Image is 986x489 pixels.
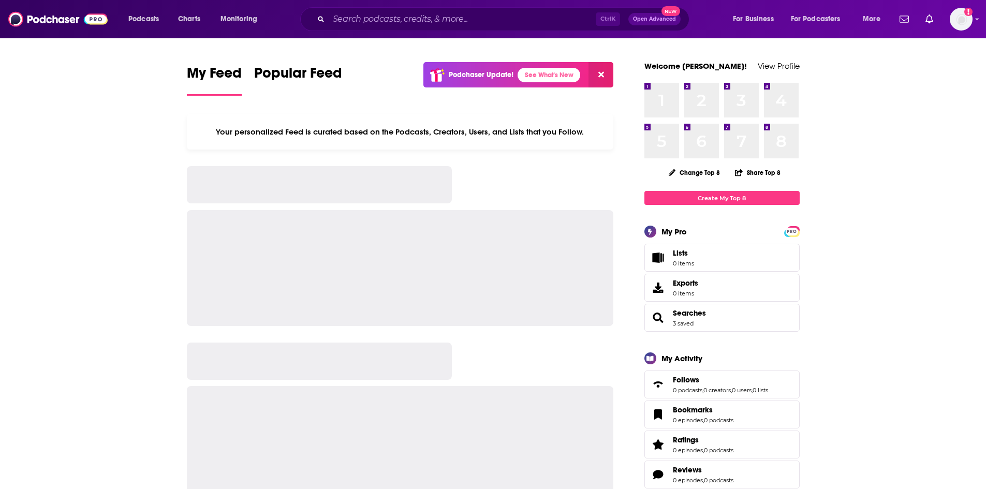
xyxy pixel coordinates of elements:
a: 0 podcasts [704,447,733,454]
button: open menu [784,11,856,27]
a: 0 episodes [673,477,703,484]
button: open menu [121,11,172,27]
a: 0 lists [753,387,768,394]
span: , [703,477,704,484]
span: Popular Feed [254,64,342,88]
span: Logged in as WesBurdett [950,8,973,31]
a: My Feed [187,64,242,96]
span: Monitoring [220,12,257,26]
span: Follows [673,375,699,384]
img: Podchaser - Follow, Share and Rate Podcasts [8,9,108,29]
span: Follows [644,371,800,398]
span: Lists [673,248,694,258]
a: Follows [648,377,669,392]
a: 0 podcasts [704,477,733,484]
a: Show notifications dropdown [921,10,937,28]
span: Charts [178,12,200,26]
a: 0 creators [703,387,731,394]
span: 0 items [673,260,694,267]
a: 0 users [732,387,752,394]
span: For Podcasters [791,12,841,26]
a: Follows [673,375,768,384]
a: Bookmarks [648,407,669,422]
a: Searches [673,308,706,318]
span: My Feed [187,64,242,88]
span: More [863,12,880,26]
button: open menu [726,11,787,27]
span: Lists [648,250,669,265]
div: Your personalized Feed is curated based on the Podcasts, Creators, Users, and Lists that you Follow. [187,114,614,150]
span: 0 items [673,290,698,297]
a: See What's New [518,68,580,82]
a: 0 podcasts [673,387,702,394]
a: Create My Top 8 [644,191,800,205]
span: , [731,387,732,394]
span: Bookmarks [644,401,800,428]
div: Search podcasts, credits, & more... [310,7,699,31]
a: Lists [644,244,800,272]
div: My Pro [661,227,687,236]
a: Popular Feed [254,64,342,96]
span: PRO [786,228,798,235]
a: 3 saved [673,320,694,327]
span: , [703,417,704,424]
a: Reviews [673,465,733,475]
span: Searches [644,304,800,332]
a: 0 episodes [673,447,703,454]
p: Podchaser Update! [449,70,513,79]
a: PRO [786,227,798,235]
a: Charts [171,11,207,27]
span: Ctrl K [596,12,620,26]
a: 0 episodes [673,417,703,424]
button: open menu [856,11,893,27]
span: Reviews [644,461,800,488]
a: View Profile [758,61,800,71]
span: Bookmarks [673,405,713,414]
a: Reviews [648,467,669,482]
span: Reviews [673,465,702,475]
img: User Profile [950,8,973,31]
span: Podcasts [128,12,159,26]
span: Exports [673,278,698,288]
a: Ratings [673,435,733,444]
span: , [703,447,704,454]
span: New [661,6,680,16]
input: Search podcasts, credits, & more... [329,11,596,27]
a: Ratings [648,437,669,452]
button: Show profile menu [950,8,973,31]
button: Change Top 8 [663,166,727,179]
span: Ratings [644,431,800,458]
a: Searches [648,310,669,325]
span: , [752,387,753,394]
svg: Add a profile image [964,8,973,16]
a: Bookmarks [673,405,733,414]
a: Welcome [PERSON_NAME]! [644,61,747,71]
span: For Business [733,12,774,26]
button: Open AdvancedNew [628,13,681,25]
a: Show notifications dropdown [895,10,913,28]
span: Ratings [673,435,699,444]
span: Open Advanced [633,17,676,22]
a: 0 podcasts [704,417,733,424]
div: My Activity [661,353,702,363]
a: Exports [644,274,800,302]
span: , [702,387,703,394]
button: Share Top 8 [734,162,781,183]
span: Lists [673,248,688,258]
span: Exports [648,280,669,295]
button: open menu [213,11,271,27]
